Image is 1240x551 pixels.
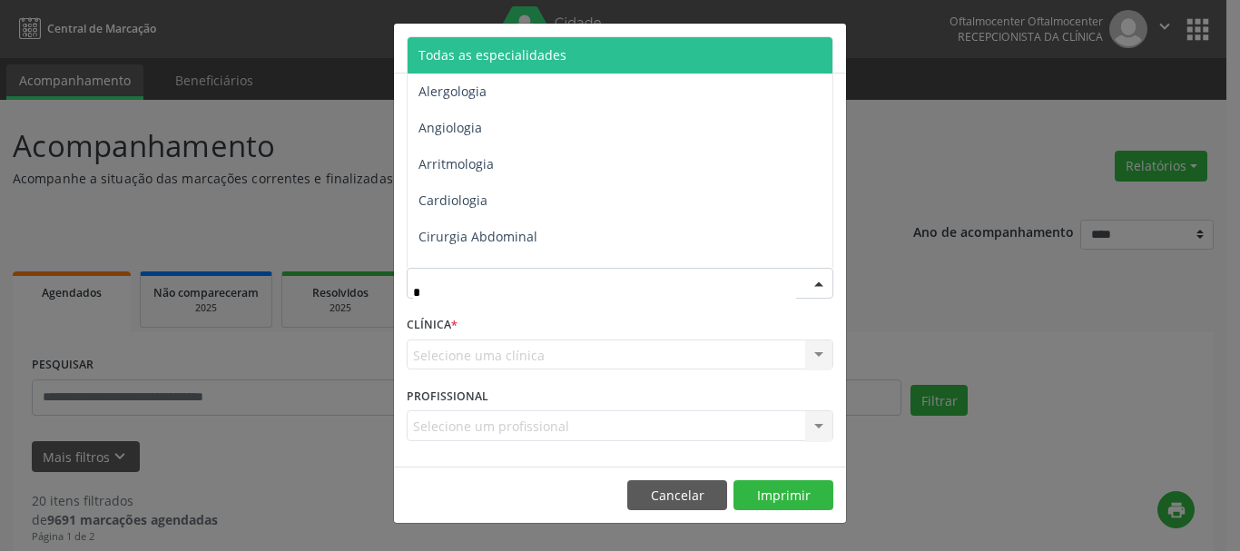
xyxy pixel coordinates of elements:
[407,382,488,410] label: PROFISSIONAL
[418,119,482,136] span: Angiologia
[418,46,566,64] span: Todas as especialidades
[407,311,458,339] label: CLÍNICA
[627,480,727,511] button: Cancelar
[418,228,537,245] span: Cirurgia Abdominal
[733,480,833,511] button: Imprimir
[418,264,578,281] span: Cirurgia Cabeça e Pescoço
[418,155,494,172] span: Arritmologia
[418,83,487,100] span: Alergologia
[810,24,846,68] button: Close
[418,192,487,209] span: Cardiologia
[407,36,615,60] h5: Relatório de agendamentos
